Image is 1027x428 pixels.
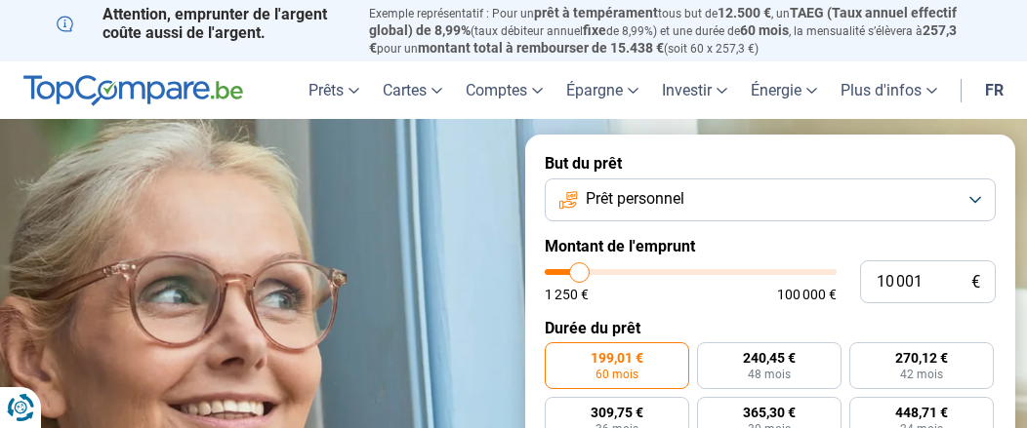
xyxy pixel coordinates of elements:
[297,61,371,119] a: Prêts
[369,22,957,56] span: 257,3 €
[650,61,739,119] a: Investir
[777,288,837,301] span: 100 000 €
[545,178,996,221] button: Prêt personnel
[371,61,454,119] a: Cartes
[971,274,980,291] span: €
[418,40,664,56] span: montant total à rembourser de 15.438 €
[555,61,650,119] a: Épargne
[369,5,970,57] p: Exemple représentatif : Pour un tous but de , un (taux débiteur annuel de 8,99%) et une durée de ...
[591,351,643,365] span: 199,01 €
[743,406,796,419] span: 365,30 €
[591,406,643,419] span: 309,75 €
[895,406,948,419] span: 448,71 €
[534,5,658,20] span: prêt à tempérament
[23,75,243,106] img: TopCompare
[545,319,996,337] label: Durée du prêt
[718,5,771,20] span: 12.500 €
[743,351,796,365] span: 240,45 €
[740,22,789,38] span: 60 mois
[739,61,829,119] a: Énergie
[545,154,996,173] label: But du prêt
[545,237,996,255] label: Montant de l'emprunt
[596,369,638,380] span: 60 mois
[895,351,948,365] span: 270,12 €
[748,369,791,380] span: 48 mois
[454,61,555,119] a: Comptes
[973,61,1015,119] a: fr
[829,61,949,119] a: Plus d'infos
[586,188,684,210] span: Prêt personnel
[545,288,589,301] span: 1 250 €
[369,5,957,38] span: TAEG (Taux annuel effectif global) de 8,99%
[900,369,943,380] span: 42 mois
[57,5,346,42] p: Attention, emprunter de l'argent coûte aussi de l'argent.
[583,22,606,38] span: fixe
